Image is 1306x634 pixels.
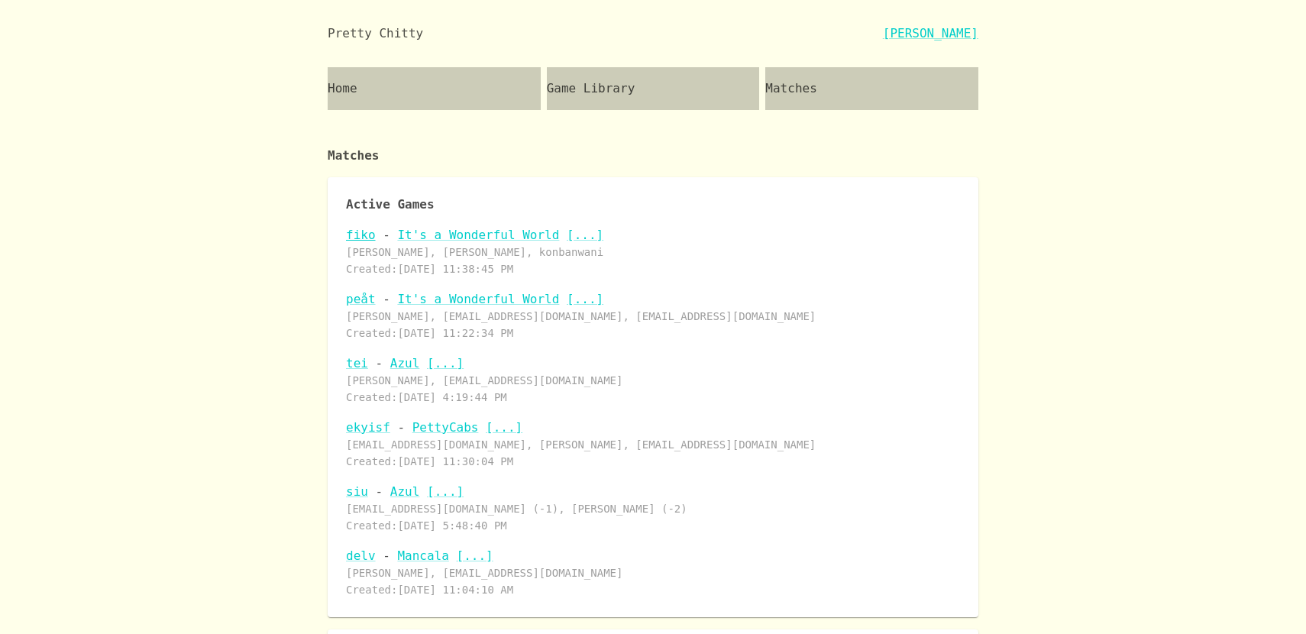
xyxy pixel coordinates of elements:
[328,67,541,110] a: Home
[346,437,960,454] h6: [EMAIL_ADDRESS][DOMAIN_NAME], [PERSON_NAME], [EMAIL_ADDRESS][DOMAIN_NAME]
[328,122,978,177] p: Matches
[346,228,376,242] a: fiko
[346,354,960,373] p: -
[547,67,760,110] a: Game Library
[346,196,960,214] p: Active Games
[346,582,960,599] h6: Created: [DATE] 11:04:10 AM
[765,67,978,110] a: Matches
[346,419,960,437] p: -
[346,226,960,244] p: -
[567,228,603,242] a: [...]
[346,483,960,501] p: -
[457,548,493,563] a: [...]
[412,420,479,435] a: PettyCabs
[346,390,960,406] h6: Created: [DATE] 4:19:44 PM
[427,484,464,499] a: [...]
[346,309,960,325] h6: [PERSON_NAME], [EMAIL_ADDRESS][DOMAIN_NAME], [EMAIL_ADDRESS][DOMAIN_NAME]
[346,454,960,471] h6: Created: [DATE] 11:30:04 PM
[397,292,559,306] a: It's a Wonderful World
[390,356,420,370] a: Azul
[346,501,960,518] h6: [EMAIL_ADDRESS][DOMAIN_NAME] (-1), [PERSON_NAME] (-2)
[390,484,420,499] a: Azul
[427,356,464,370] a: [...]
[346,565,960,582] h6: [PERSON_NAME], [EMAIL_ADDRESS][DOMAIN_NAME]
[346,484,368,499] a: siu
[567,292,603,306] a: [...]
[346,244,960,261] h6: [PERSON_NAME], [PERSON_NAME], konbanwani
[397,228,559,242] a: It's a Wonderful World
[346,261,960,278] h6: Created: [DATE] 11:38:45 PM
[346,292,376,306] a: peåt
[883,24,978,43] a: [PERSON_NAME]
[346,373,960,390] h6: [PERSON_NAME], [EMAIL_ADDRESS][DOMAIN_NAME]
[346,518,960,535] h6: Created: [DATE] 5:48:40 PM
[346,290,960,309] p: -
[328,24,423,43] div: Pretty Chitty
[397,548,448,563] a: Mancala
[486,420,522,435] a: [...]
[346,325,960,342] h6: Created: [DATE] 11:22:34 PM
[346,420,390,435] a: ekyisf
[346,548,376,563] a: delv
[346,547,960,565] p: -
[346,356,368,370] a: tei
